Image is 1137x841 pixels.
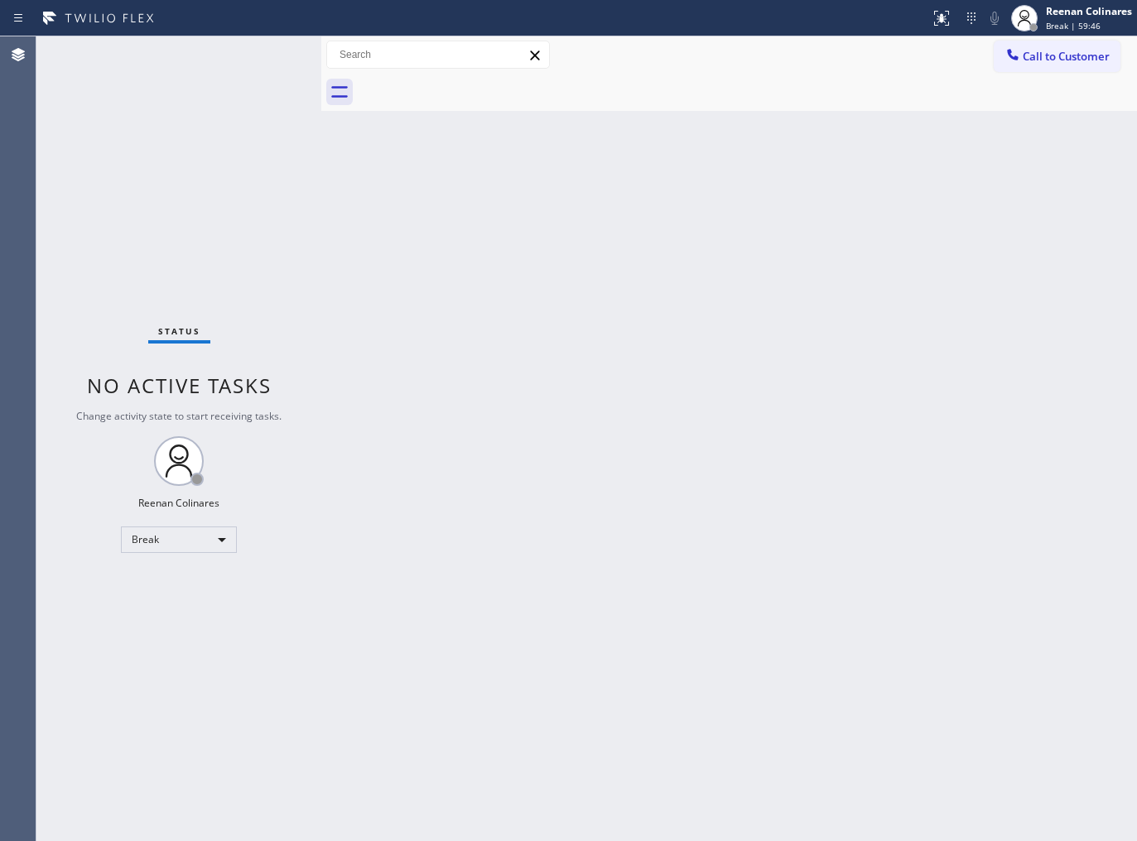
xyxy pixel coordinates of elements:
[76,409,282,423] span: Change activity state to start receiving tasks.
[1046,20,1101,31] span: Break | 59:46
[121,526,237,553] div: Break
[994,41,1120,72] button: Call to Customer
[983,7,1006,30] button: Mute
[87,372,272,399] span: No active tasks
[138,496,219,510] div: Reenan Colinares
[1046,4,1132,18] div: Reenan Colinares
[1023,49,1110,64] span: Call to Customer
[327,41,549,68] input: Search
[158,325,200,337] span: Status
